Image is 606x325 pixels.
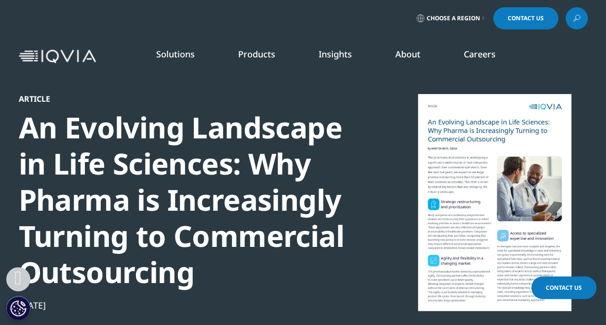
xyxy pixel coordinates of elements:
[319,48,352,60] a: Insights
[464,48,496,60] a: Careers
[6,296,30,320] button: Cookies Settings
[19,109,350,290] div: An Evolving Landscape in Life Sciences: Why Pharma is Increasingly Turning to Commercial Outsourcing
[100,34,588,79] nav: Primary
[427,14,480,22] span: Choose a Region
[19,94,350,104] div: Article
[493,7,558,29] a: Contact Us
[19,299,350,311] div: [DATE]
[19,50,96,64] img: IQVIA Healthcare Information Technology and Pharma Clinical Research Company
[156,48,195,60] a: Solutions
[508,15,544,21] span: Contact Us
[238,48,275,60] a: Products
[395,48,420,60] a: About
[546,284,582,292] span: Contact Us
[531,276,596,299] a: Contact Us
